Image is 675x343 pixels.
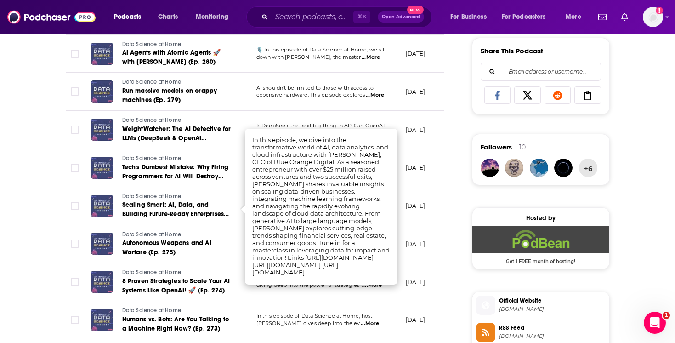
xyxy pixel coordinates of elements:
[530,159,548,177] img: glo0101
[643,7,663,27] button: Show profile menu
[406,240,425,248] p: [DATE]
[122,87,217,104] span: Run massive models on crappy machines (Ep. 279)
[496,10,559,24] button: open menu
[256,91,365,98] span: expensive hardware. This episode explores
[122,40,233,49] a: Data Science at Home
[256,122,385,129] span: Is DeepSeek the next big thing in AI? Can OpenAI
[108,10,153,24] button: open menu
[114,11,141,23] span: Podcasts
[353,11,370,23] span: ⌘ K
[559,10,593,24] button: open menu
[158,11,178,23] span: Charts
[499,324,606,332] span: RSS Feed
[122,269,181,275] span: Data Science at Home
[122,154,233,163] a: Data Science at Home
[256,282,363,288] span: diving deep into the powerful strategies t
[189,10,240,24] button: open menu
[256,54,361,60] span: down with [PERSON_NAME], the master
[71,87,79,96] span: Toggle select row
[406,88,425,96] p: [DATE]
[545,86,571,104] a: Share on Reddit
[499,297,606,305] span: Official Website
[122,239,233,257] a: Autonomous Weapons and AI Warfare (Ep. 275)
[122,78,233,86] a: Data Science at Home
[472,253,609,264] span: Get 1 FREE month of hosting!
[472,214,609,222] div: Hosted by
[71,164,79,172] span: Toggle select row
[566,11,581,23] span: More
[488,63,593,80] input: Email address or username...
[519,143,526,151] div: 10
[122,125,231,151] span: WeightWatcher: The AI Detective for LLMs (DeepSeek & OpenAI included) (Ep. 278)
[554,159,573,177] a: harvardchen97
[122,315,229,332] span: Humans vs. Bots: Are You Talking to a Machine Right Now? (Ep. 273)
[122,163,233,181] a: Tech's Dumbest Mistake: Why Firing Programmers for AI Will Destroy Everything (Ep. 277)
[71,240,79,248] span: Toggle select row
[152,10,183,24] a: Charts
[481,46,543,55] h3: Share This Podcast
[71,278,79,286] span: Toggle select row
[122,49,221,66] span: AI Agents with Atomic Agents 🚀 with [PERSON_NAME] (Ep. 280)
[484,86,511,104] a: Share on Facebook
[122,231,181,238] span: Data Science at Home
[663,312,670,319] span: 1
[378,11,424,23] button: Open AdvancedNew
[382,15,420,19] span: Open Advanced
[122,269,233,277] a: Data Science at Home
[406,202,425,210] p: [DATE]
[476,323,606,342] a: RSS Feed[DOMAIN_NAME]
[481,143,512,151] span: Followers
[574,86,601,104] a: Copy Link
[450,11,487,23] span: For Business
[272,10,353,24] input: Search podcasts, credits, & more...
[406,278,425,286] p: [DATE]
[514,86,541,104] a: Share on X/Twitter
[122,200,233,219] a: Scaling Smart: AI, Data, and Building Future-Ready Enterprises with [PERSON_NAME] (Ep. 276)
[122,193,233,201] a: Data Science at Home
[502,11,546,23] span: For Podcasters
[122,41,181,47] span: Data Science at Home
[7,8,96,26] img: Podchaser - Follow, Share and Rate Podcasts
[476,296,606,315] a: Official Website[DOMAIN_NAME]
[122,116,233,125] a: Data Science at Home
[505,159,523,177] img: fragadaleta
[361,320,379,327] span: ...More
[71,126,79,134] span: Toggle select row
[196,11,228,23] span: Monitoring
[444,10,498,24] button: open menu
[406,50,425,57] p: [DATE]
[256,85,374,91] span: AI shouldn’t be limited to those with access to
[643,7,663,27] span: Logged in as systemsteam
[363,282,382,289] span: ...More
[122,193,181,200] span: Data Science at Home
[362,54,380,61] span: ...More
[122,125,233,143] a: WeightWatcher: The AI Detective for LLMs (DeepSeek & OpenAI included) (Ep. 278)
[256,320,360,326] span: [PERSON_NAME] dives deep into the ev
[406,316,425,324] p: [DATE]
[71,316,79,324] span: Toggle select row
[472,226,609,263] a: Podbean Deal: Get 1 FREE month of hosting!
[122,155,181,161] span: Data Science at Home
[618,9,632,25] a: Show notifications dropdown
[122,48,233,67] a: AI Agents with Atomic Agents 🚀 with [PERSON_NAME] (Ep. 280)
[122,117,181,123] span: Data Science at Home
[407,6,424,14] span: New
[71,50,79,58] span: Toggle select row
[252,136,390,276] span: In this episode, we dive into the transformative world of AI, data analytics, and cloud infrastru...
[122,315,233,333] a: Humans vs. Bots: Are You Talking to a Machine Right Now? (Ep. 273)
[255,6,441,28] div: Search podcasts, credits, & more...
[643,7,663,27] img: User Profile
[481,63,601,81] div: Search followers
[406,126,425,134] p: [DATE]
[656,7,663,14] svg: Add a profile image
[122,79,181,85] span: Data Science at Home
[122,239,211,256] span: Autonomous Weapons and AI Warfare (Ep. 275)
[481,159,499,177] a: Denons
[122,201,229,227] span: Scaling Smart: AI, Data, and Building Future-Ready Enterprises with [PERSON_NAME] (Ep. 276)
[122,86,233,105] a: Run massive models on crappy machines (Ep. 279)
[256,313,373,319] span: In this episode of Data Science at Home, host
[406,164,425,171] p: [DATE]
[472,226,609,253] img: Podbean Deal: Get 1 FREE month of hosting!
